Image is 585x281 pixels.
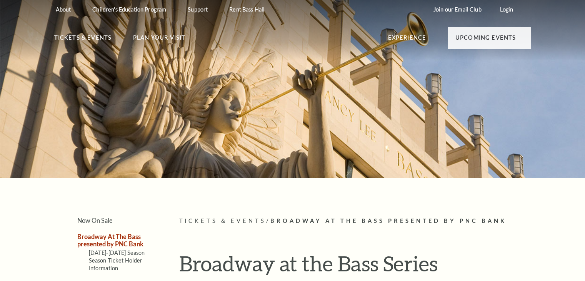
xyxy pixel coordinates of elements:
p: Rent Bass Hall [229,6,265,13]
p: Tickets & Events [54,33,112,47]
p: Support [188,6,208,13]
span: Tickets & Events [179,217,267,224]
span: Broadway At The Bass presented by PNC Bank [270,217,507,224]
a: Now On Sale [77,217,113,224]
a: [DATE]-[DATE] Season [89,249,145,256]
p: About [56,6,71,13]
a: Broadway At The Bass presented by PNC Bank [77,233,143,248]
p: Children's Education Program [92,6,166,13]
p: Experience [388,33,427,47]
p: Plan Your Visit [133,33,186,47]
p: / [179,216,531,226]
a: Season Ticket Holder Information [89,257,143,271]
p: Upcoming Events [455,33,516,47]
